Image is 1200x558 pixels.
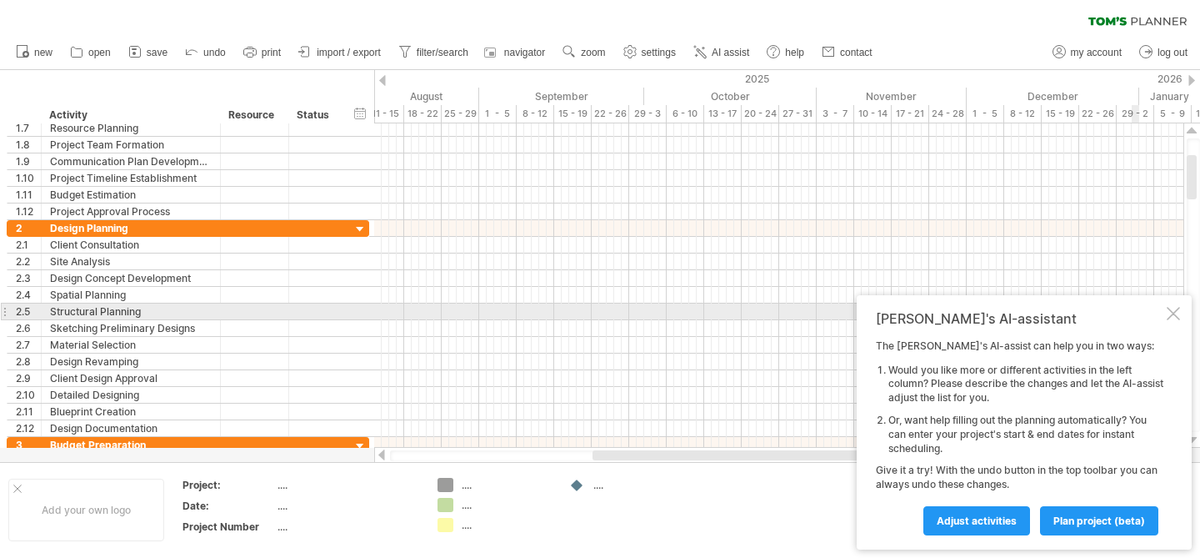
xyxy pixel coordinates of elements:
[642,47,676,58] span: settings
[50,137,212,153] div: Project Team Formation
[937,515,1017,527] span: Adjust activities
[16,204,41,219] div: 1.12
[785,47,804,58] span: help
[892,105,929,123] div: 17 - 21
[181,42,231,63] a: undo
[1042,105,1079,123] div: 15 - 19
[482,42,550,63] a: navigator
[619,42,681,63] a: settings
[182,520,274,534] div: Project Number
[1117,105,1154,123] div: 29 - 2
[34,47,52,58] span: new
[50,153,212,169] div: Communication Plan Development
[297,107,333,123] div: Status
[50,187,212,203] div: Budget Estimation
[228,107,279,123] div: Resource
[16,170,41,186] div: 1.10
[16,354,41,369] div: 2.8
[417,47,468,58] span: filter/search
[479,88,644,105] div: September 2025
[1157,47,1187,58] span: log out
[923,506,1030,535] a: Adjust activities
[817,88,967,105] div: November 2025
[517,105,554,123] div: 8 - 12
[504,47,545,58] span: navigator
[404,105,442,123] div: 18 - 22
[1154,105,1192,123] div: 5 - 9
[888,364,1163,405] li: Would you like more or different activities in the left column? Please describe the changes and l...
[16,337,41,353] div: 2.7
[1071,47,1122,58] span: my account
[16,254,41,269] div: 2.2
[50,404,212,420] div: Blueprint Creation
[581,47,605,58] span: zoom
[50,354,212,369] div: Design Revamping
[16,153,41,169] div: 1.9
[16,287,41,303] div: 2.4
[124,42,172,63] a: save
[16,237,41,253] div: 2.1
[50,320,212,336] div: Sketching Preliminary Designs
[50,370,212,386] div: Client Design Approval
[239,42,286,63] a: print
[50,337,212,353] div: Material Selection
[277,499,417,513] div: ....
[16,220,41,236] div: 2
[262,47,281,58] span: print
[929,105,967,123] div: 24 - 28
[50,287,212,303] div: Spatial Planning
[16,187,41,203] div: 1.11
[554,105,592,123] div: 15 - 19
[317,47,381,58] span: import / export
[462,478,552,492] div: ....
[50,254,212,269] div: Site Analysis
[689,42,754,63] a: AI assist
[840,47,872,58] span: contact
[712,47,749,58] span: AI assist
[629,105,667,123] div: 29 - 3
[66,42,116,63] a: open
[12,42,57,63] a: new
[277,520,417,534] div: ....
[16,270,41,286] div: 2.3
[16,370,41,386] div: 2.9
[16,137,41,153] div: 1.8
[16,387,41,403] div: 2.10
[593,478,684,492] div: ....
[294,42,386,63] a: import / export
[667,105,704,123] div: 6 - 10
[704,105,742,123] div: 13 - 17
[50,204,212,219] div: Project Approval Process
[49,107,211,123] div: Activity
[50,237,212,253] div: Client Consultation
[1079,105,1117,123] div: 22 - 26
[16,404,41,420] div: 2.11
[779,105,817,123] div: 27 - 31
[88,47,111,58] span: open
[462,498,552,512] div: ....
[147,47,167,58] span: save
[644,88,817,105] div: October 2025
[876,339,1163,535] div: The [PERSON_NAME]'s AI-assist can help you in two ways: Give it a try! With the undo button in th...
[16,437,41,453] div: 3
[322,88,479,105] div: August 2025
[50,170,212,186] div: Project Timeline Establishment
[558,42,610,63] a: zoom
[817,42,877,63] a: contact
[16,420,41,436] div: 2.12
[854,105,892,123] div: 10 - 14
[50,270,212,286] div: Design Concept Development
[16,304,41,319] div: 2.5
[876,310,1163,327] div: [PERSON_NAME]'s AI-assistant
[16,120,41,136] div: 1.7
[182,499,274,513] div: Date:
[50,304,212,319] div: Structural Planning
[277,478,417,492] div: ....
[462,518,552,532] div: ....
[1040,506,1158,535] a: plan project (beta)
[888,414,1163,455] li: Or, want help filling out the planning automatically? You can enter your project's start & end da...
[50,420,212,436] div: Design Documentation
[182,478,274,492] div: Project:
[817,105,854,123] div: 3 - 7
[479,105,517,123] div: 1 - 5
